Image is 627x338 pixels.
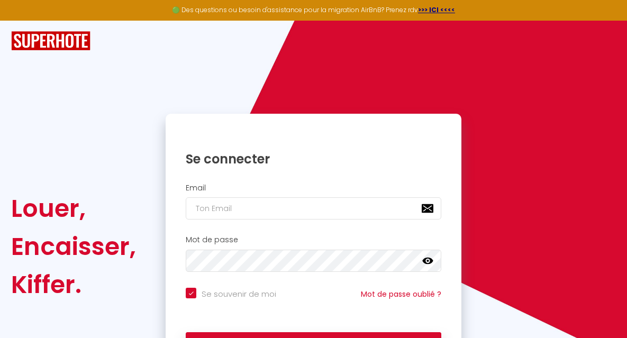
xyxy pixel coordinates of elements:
[11,189,136,227] div: Louer,
[11,31,90,51] img: SuperHote logo
[186,151,441,167] h1: Se connecter
[186,184,441,193] h2: Email
[186,197,441,220] input: Ton Email
[11,227,136,266] div: Encaisser,
[361,289,441,299] a: Mot de passe oublié ?
[186,235,441,244] h2: Mot de passe
[418,5,455,14] a: >>> ICI <<<<
[11,266,136,304] div: Kiffer.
